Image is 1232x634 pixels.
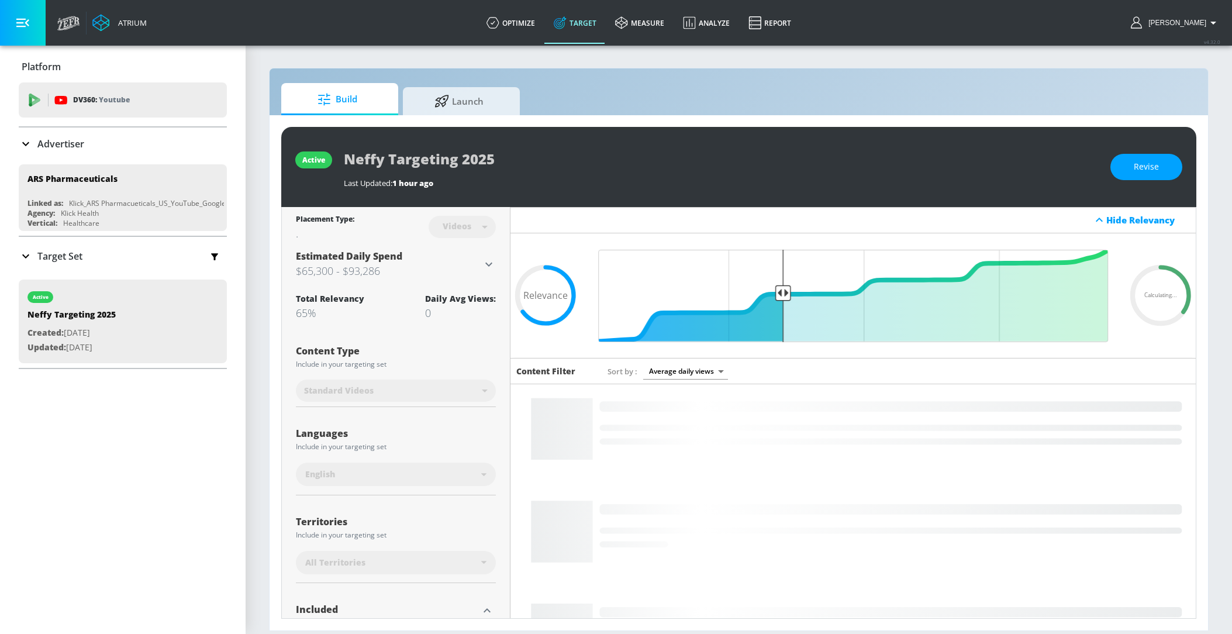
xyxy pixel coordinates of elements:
[425,293,496,304] div: Daily Avg Views:
[437,221,477,231] div: Videos
[19,280,227,363] div: activeNeffy Targeting 2025Created:[DATE]Updated:[DATE]
[304,385,374,397] span: Standard Videos
[19,164,227,231] div: ARS PharmaceuticalsLinked as:Klick_ARS Pharmacueticals_US_YouTube_GoogleAdsAgency:Klick HealthVer...
[592,250,1114,342] input: Final Threshold
[73,94,130,106] p: DV360:
[674,2,739,44] a: Analyze
[1144,293,1177,299] span: Calculating...
[63,218,99,228] div: Healthcare
[344,178,1099,188] div: Last Updated:
[19,82,227,118] div: DV360: Youtube
[296,517,496,526] div: Territories
[415,87,503,115] span: Launch
[27,173,118,184] div: ARS Pharmaceuticals
[296,346,496,356] div: Content Type
[544,2,606,44] a: Target
[739,2,800,44] a: Report
[69,198,238,208] div: Klick_ARS Pharmacueticals_US_YouTube_GoogleAds
[99,94,130,106] p: Youtube
[33,294,49,300] div: active
[296,605,478,614] div: Included
[643,363,728,379] div: Average daily views
[1144,19,1206,27] span: login as: veronica.hernandez@zefr.com
[1134,160,1159,174] span: Revise
[296,532,496,539] div: Include in your targeting set
[27,326,116,340] p: [DATE]
[1110,154,1182,180] button: Revise
[510,207,1196,233] div: Hide Relevancy
[27,309,116,326] div: Neffy Targeting 2025
[296,293,364,304] div: Total Relevancy
[425,306,496,320] div: 0
[296,214,354,226] div: Placement Type:
[296,443,496,450] div: Include in your targeting set
[296,463,496,486] div: English
[296,263,482,279] h3: $65,300 - $93,286
[27,340,116,355] p: [DATE]
[1131,16,1220,30] button: [PERSON_NAME]
[305,557,365,568] span: All Territories
[27,342,66,353] span: Updated:
[606,2,674,44] a: measure
[1106,214,1189,226] div: Hide Relevancy
[19,50,227,83] div: Platform
[296,250,496,279] div: Estimated Daily Spend$65,300 - $93,286
[27,327,64,338] span: Created:
[608,366,637,377] span: Sort by
[22,60,61,73] p: Platform
[37,137,84,150] p: Advertiser
[523,291,568,300] span: Relevance
[516,366,575,377] h6: Content Filter
[1204,39,1220,45] span: v 4.32.0
[392,178,433,188] span: 1 hour ago
[296,429,496,438] div: Languages
[296,306,364,320] div: 65%
[113,18,147,28] div: Atrium
[19,128,227,160] div: Advertiser
[305,468,335,480] span: English
[293,85,382,113] span: Build
[296,551,496,574] div: All Territories
[302,155,325,165] div: active
[296,250,402,263] span: Estimated Daily Spend
[37,250,82,263] p: Target Set
[27,218,57,228] div: Vertical:
[19,237,227,275] div: Target Set
[61,208,99,218] div: Klick Health
[27,208,55,218] div: Agency:
[477,2,544,44] a: optimize
[27,198,63,208] div: Linked as:
[92,14,147,32] a: Atrium
[296,361,496,368] div: Include in your targeting set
